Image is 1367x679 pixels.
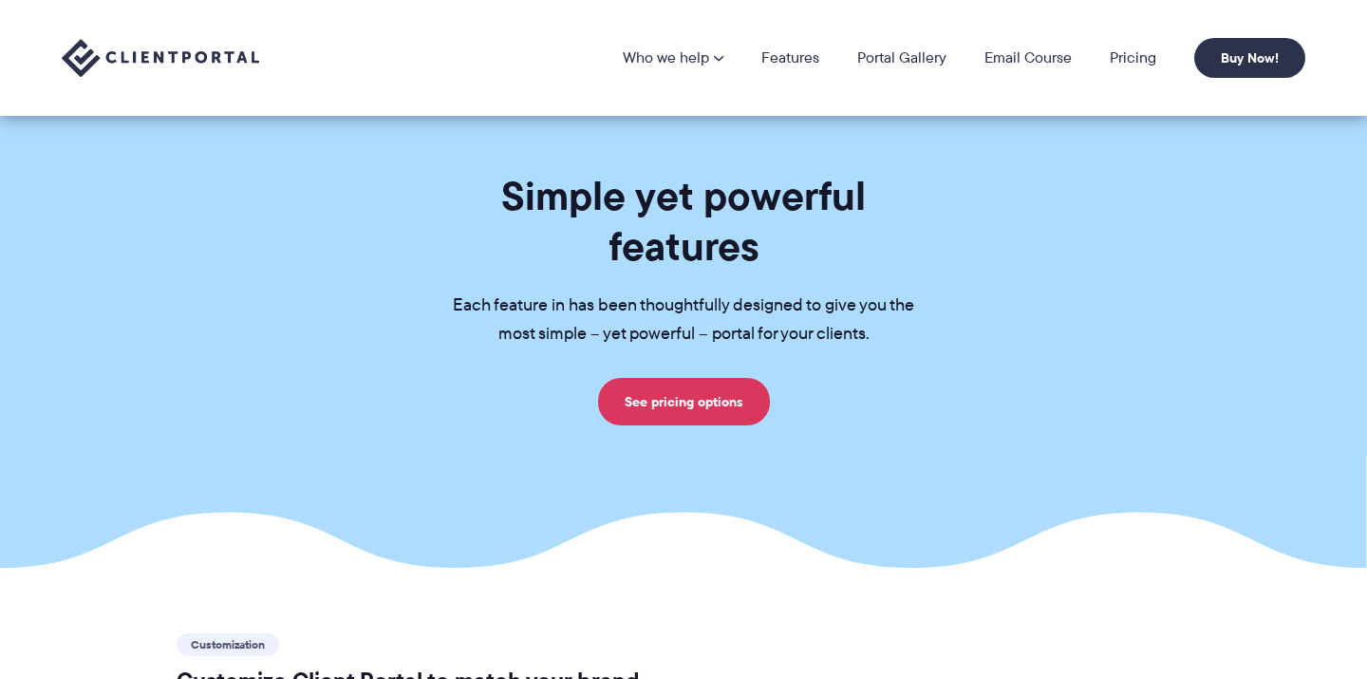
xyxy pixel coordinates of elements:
[177,633,279,656] span: Customization
[984,50,1072,66] a: Email Course
[1110,50,1156,66] a: Pricing
[422,171,945,272] h1: Simple yet powerful features
[422,292,945,349] p: Each feature in has been thoughtfully designed to give you the most simple – yet powerful – porta...
[1194,38,1305,78] a: Buy Now!
[857,50,946,66] a: Portal Gallery
[761,50,819,66] a: Features
[598,378,770,425] a: See pricing options
[623,50,723,66] a: Who we help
